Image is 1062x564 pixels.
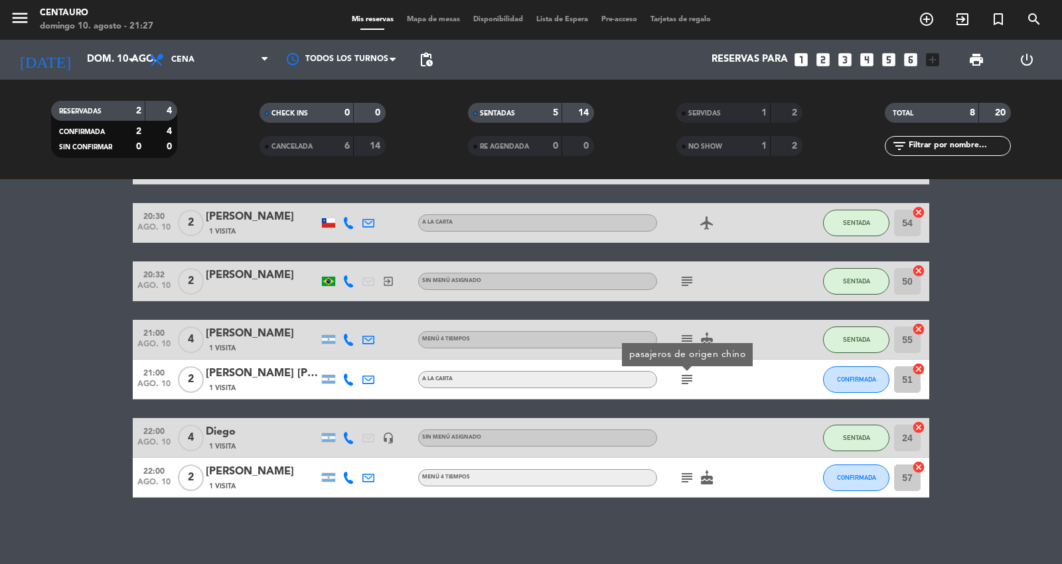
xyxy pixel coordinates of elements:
span: ago. 10 [137,478,171,493]
div: LOG OUT [1002,40,1052,80]
span: 4 [178,326,204,353]
span: 1 Visita [209,441,236,452]
strong: 14 [370,141,383,151]
strong: 6 [344,141,350,151]
i: cancel [912,362,925,376]
span: CONFIRMADA [837,376,876,383]
strong: 2 [136,127,141,136]
i: cancel [912,460,925,474]
i: cake [699,332,715,348]
span: SENTADA [843,434,870,441]
i: cancel [912,421,925,434]
span: Reservas para [712,54,788,66]
i: headset_mic [382,432,394,444]
button: SENTADA [823,326,889,353]
strong: 2 [792,108,800,117]
span: 1 Visita [209,226,236,237]
button: SENTADA [823,268,889,295]
span: 4 [178,425,204,451]
i: exit_to_app [954,11,970,27]
strong: 1 [761,108,767,117]
span: ago. 10 [137,438,171,453]
span: ago. 10 [137,340,171,355]
div: [PERSON_NAME] [206,463,319,480]
span: ago. 10 [137,281,171,297]
i: arrow_drop_down [123,52,139,68]
span: 21:00 [137,364,171,380]
span: A LA CARTA [422,220,453,225]
strong: 4 [167,127,175,136]
span: 1 Visita [209,481,236,492]
i: cancel [912,206,925,219]
strong: 2 [792,141,800,151]
i: cancel [912,264,925,277]
div: Diego [206,423,319,441]
div: [PERSON_NAME] [PERSON_NAME]. Y. [PERSON_NAME] [206,365,319,382]
span: Lista de Espera [530,16,595,23]
i: filter_list [891,138,907,154]
i: search [1026,11,1042,27]
strong: 0 [344,108,350,117]
i: looks_3 [836,51,854,68]
span: 21:00 [137,324,171,340]
span: 20:32 [137,266,171,281]
button: CONFIRMADA [823,366,889,393]
span: ago. 10 [137,223,171,238]
i: power_settings_new [1019,52,1035,68]
strong: 8 [970,108,975,117]
div: [PERSON_NAME] [206,325,319,342]
strong: 0 [167,142,175,151]
span: MENÚ 4 TIEMPOS [422,336,470,342]
span: 2 [178,366,204,393]
span: Sin menú asignado [422,435,481,440]
strong: 1 [761,141,767,151]
i: cake [699,470,715,486]
span: CONFIRMADA [837,474,876,481]
span: SENTADA [843,277,870,285]
span: print [968,52,984,68]
i: [DATE] [10,45,80,74]
i: add_box [924,51,941,68]
button: SENTADA [823,210,889,236]
span: RE AGENDADA [480,143,529,150]
div: Centauro [40,7,153,20]
strong: 20 [995,108,1008,117]
button: CONFIRMADA [823,464,889,491]
span: pending_actions [418,52,434,68]
span: Tarjetas de regalo [644,16,718,23]
i: exit_to_app [382,275,394,287]
i: subject [679,470,695,486]
span: CHECK INS [271,110,308,117]
div: domingo 10. agosto - 21:27 [40,20,153,33]
i: airplanemode_active [699,215,715,231]
span: ago. 10 [137,380,171,395]
i: looks_6 [902,51,919,68]
button: menu [10,8,30,33]
span: Mapa de mesas [400,16,467,23]
i: menu [10,8,30,28]
span: Cena [171,55,194,64]
i: looks_4 [858,51,875,68]
span: CANCELADA [271,143,313,150]
i: looks_two [814,51,832,68]
strong: 0 [375,108,383,117]
strong: 2 [136,106,141,115]
strong: 4 [167,106,175,115]
i: looks_one [793,51,810,68]
span: MENÚ 4 TIEMPOS [422,474,470,480]
div: [PERSON_NAME] [206,208,319,226]
strong: 0 [583,141,591,151]
span: 22:00 [137,462,171,478]
strong: 0 [553,141,558,151]
input: Filtrar por nombre... [907,139,1010,153]
span: Mis reservas [345,16,400,23]
span: RESERVADAS [59,108,102,115]
i: turned_in_not [990,11,1006,27]
i: subject [679,332,695,348]
i: subject [679,372,695,388]
span: 2 [178,464,204,491]
span: TOTAL [893,110,913,117]
span: 2 [178,268,204,295]
span: Pre-acceso [595,16,644,23]
span: 20:30 [137,208,171,223]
